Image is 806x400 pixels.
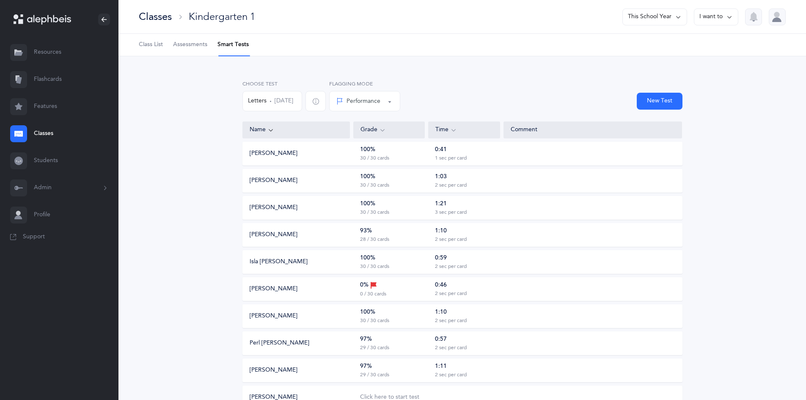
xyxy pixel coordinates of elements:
[250,149,297,158] button: [PERSON_NAME]
[250,339,309,348] button: Perl [PERSON_NAME]
[435,281,447,290] div: 0:46
[435,182,467,189] div: 2 sec per card
[360,125,418,135] div: Grade
[250,231,297,239] button: [PERSON_NAME]
[248,97,267,105] span: Letters
[336,97,380,106] div: Performance
[360,200,375,208] div: 100%
[23,233,45,241] span: Support
[360,308,375,317] div: 100%
[637,93,682,110] button: New Test
[250,177,297,185] button: [PERSON_NAME]
[435,335,447,344] div: 0:57
[329,80,400,88] label: Flagging Mode
[242,80,302,88] label: Choose Test
[250,312,297,320] button: [PERSON_NAME]
[360,173,375,181] div: 100%
[435,308,447,317] div: 1:10
[189,10,255,24] div: Kindergarten 1
[360,182,389,189] div: 30 / 30 cards
[622,8,687,25] button: This School Year
[250,366,297,375] button: [PERSON_NAME]
[435,254,447,262] div: 0:59
[173,41,207,49] span: Assessments
[435,227,447,235] div: 1:10
[511,126,675,134] div: Comment
[435,125,493,135] div: Time
[694,8,738,25] button: I want to
[435,209,467,216] div: 3 sec per card
[360,254,375,262] div: 100%
[139,10,172,24] div: Classes
[435,173,447,181] div: 1:03
[329,91,400,111] button: Performance
[360,362,372,371] div: 97%
[250,204,297,212] button: [PERSON_NAME]
[435,236,467,243] div: 2 sec per card
[360,263,389,270] div: 30 / 30 cards
[435,317,467,324] div: 2 sec per card
[360,291,386,298] div: 0 / 30 cards
[360,335,372,344] div: 97%
[435,290,467,297] div: 2 sec per card
[435,263,467,270] div: 2 sec per card
[360,281,377,290] div: 0%
[139,41,163,49] span: Class List
[360,345,389,351] div: 29 / 30 cards
[360,372,389,378] div: 29 / 30 cards
[435,372,467,378] div: 2 sec per card
[360,209,389,216] div: 30 / 30 cards
[250,258,308,266] button: Isla [PERSON_NAME]
[435,146,447,154] div: 0:41
[242,91,302,111] button: Letters [DATE]
[360,146,375,154] div: 100%
[360,227,372,235] div: 93%
[360,155,389,162] div: 30 / 30 cards
[360,317,389,324] div: 30 / 30 cards
[250,285,297,293] button: [PERSON_NAME]
[435,345,467,351] div: 2 sec per card
[435,155,467,162] div: 1 sec per card
[435,200,447,208] div: 1:21
[435,362,447,371] div: 1:11
[250,125,343,135] div: Name
[360,236,389,243] div: 28 / 30 cards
